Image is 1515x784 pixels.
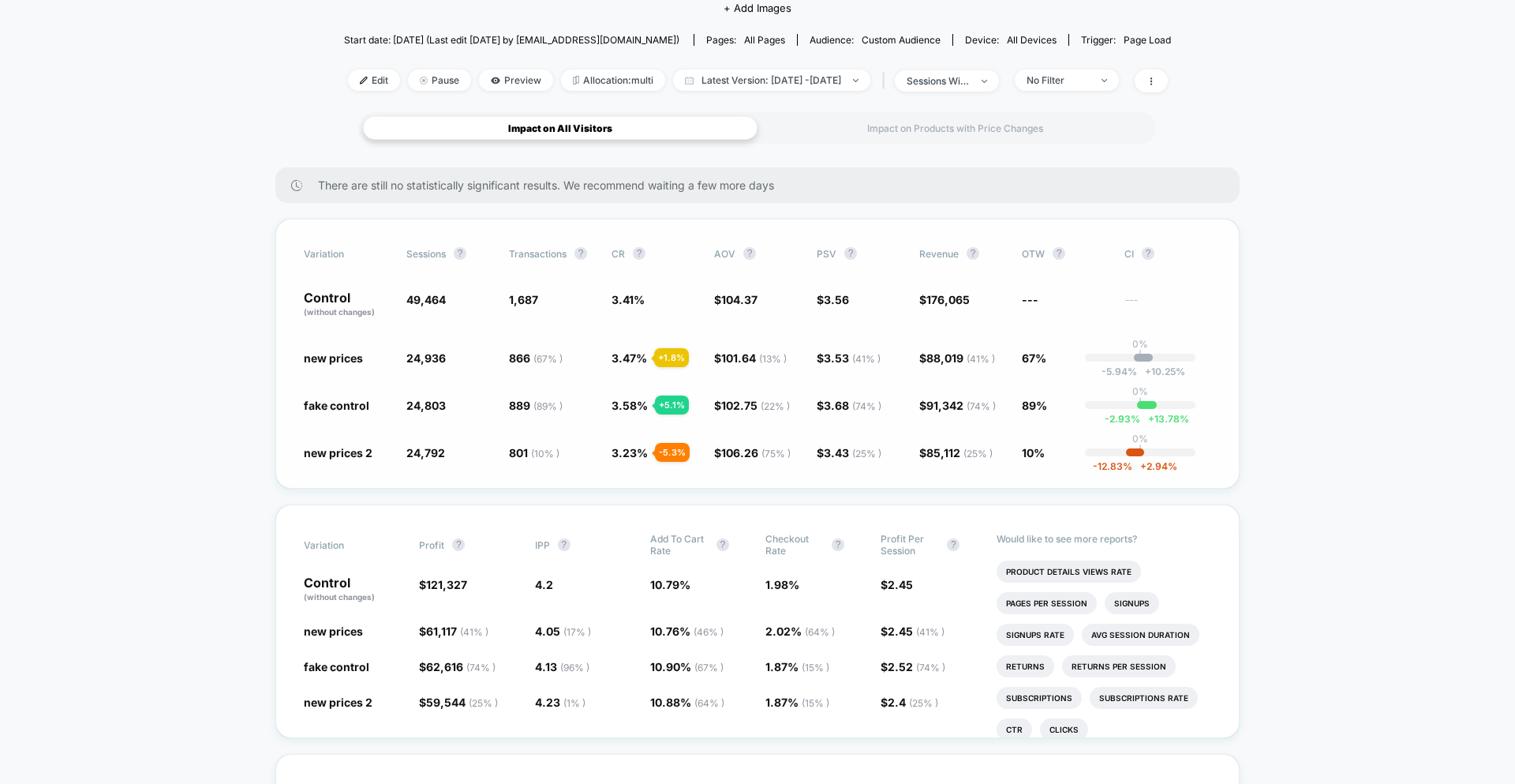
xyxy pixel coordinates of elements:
li: Signups [1105,592,1159,614]
li: Subscriptions [997,687,1082,709]
span: 176,065 [926,293,970,306]
li: Clicks [1040,718,1088,741]
span: OTW [1022,247,1109,260]
span: 4.05 [535,625,591,638]
span: 10% [1022,446,1045,460]
span: ( 15 % ) [802,662,829,673]
span: Revenue [919,248,959,260]
img: rebalance [573,76,579,84]
span: There are still no statistically significant results. We recommend waiting a few more days [318,178,1208,192]
span: -5.94 % [1102,366,1137,377]
span: ( 64 % ) [694,697,724,709]
span: ( 13 % ) [759,353,787,365]
span: 4.23 [535,696,585,709]
span: + [1145,366,1151,377]
span: new prices 2 [304,446,372,460]
span: 3.68 [824,399,881,412]
span: Variation [304,533,391,557]
p: Would like to see more reports? [997,533,1212,545]
div: sessions with impression [907,75,970,87]
span: ( 74 % ) [852,400,881,412]
p: 0% [1132,338,1148,350]
span: Profit Per Session [881,533,939,557]
span: 24,803 [406,399,446,412]
div: No Filter [1027,74,1090,86]
span: Edit [348,69,400,91]
span: ( 41 % ) [852,353,881,365]
span: 59,544 [426,696,498,709]
li: Product Details Views Rate [997,561,1141,583]
span: 62,616 [426,660,496,673]
span: Checkout Rate [765,533,824,557]
span: $ [714,351,787,365]
span: $ [817,399,881,412]
span: 3.58 % [612,399,648,412]
span: $ [881,578,913,591]
span: 866 [509,351,563,365]
button: ? [452,538,465,551]
span: ( 41 % ) [967,353,995,365]
span: 24,936 [406,351,446,365]
li: Avg Session Duration [1082,624,1199,646]
span: (without changes) [304,307,375,317]
span: 3.56 [824,293,849,306]
span: $ [919,446,993,460]
span: | [878,69,895,92]
span: + [1148,413,1154,425]
li: Returns [997,655,1054,677]
span: ( 46 % ) [694,626,724,638]
span: ( 74 % ) [916,662,945,673]
span: ( 25 % ) [852,448,881,460]
button: ? [743,247,756,260]
span: PSV [817,248,836,260]
span: ( 22 % ) [761,400,790,412]
span: ( 67 % ) [694,662,724,673]
span: 801 [509,446,559,460]
span: ( 25 % ) [963,448,993,460]
span: 2.94 % [1132,460,1177,472]
span: ( 96 % ) [560,662,589,673]
span: all devices [1007,34,1057,46]
img: calendar [685,77,694,84]
button: ? [1053,247,1065,260]
span: 1.87 % [765,660,829,673]
button: ? [967,247,979,260]
img: end [982,80,987,83]
p: | [1139,350,1142,362]
span: 2.4 [888,696,938,709]
span: 101.64 [721,351,787,365]
li: Pages Per Session [997,592,1097,614]
div: Impact on All Visitors [363,116,757,140]
span: ( 74 % ) [466,662,496,673]
button: ? [574,247,587,260]
p: | [1139,445,1142,456]
span: 49,464 [406,293,446,306]
span: ( 15 % ) [802,697,829,709]
span: 24,792 [406,446,445,460]
span: 89% [1022,399,1047,412]
span: 3.47 % [612,351,647,365]
span: all pages [744,34,785,46]
span: ( 25 % ) [909,697,938,709]
li: Ctr [997,718,1032,741]
img: end [1102,79,1107,82]
span: Sessions [406,248,446,260]
span: 1,687 [509,293,538,306]
span: 3.53 [824,351,881,365]
li: Signups Rate [997,624,1074,646]
span: CR [612,248,625,260]
span: 104.37 [721,293,757,306]
span: 106.26 [721,446,791,460]
span: (without changes) [304,592,375,602]
span: 2.52 [888,660,945,673]
span: 3.41 % [612,293,645,306]
span: $ [714,293,757,306]
span: 2.45 [888,578,913,591]
span: Add To Cart Rate [650,533,709,557]
span: 61,117 [426,625,488,638]
span: 85,112 [926,446,993,460]
img: end [420,77,428,84]
span: $ [881,696,938,709]
div: + 5.1 % [655,396,689,415]
span: $ [817,446,881,460]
